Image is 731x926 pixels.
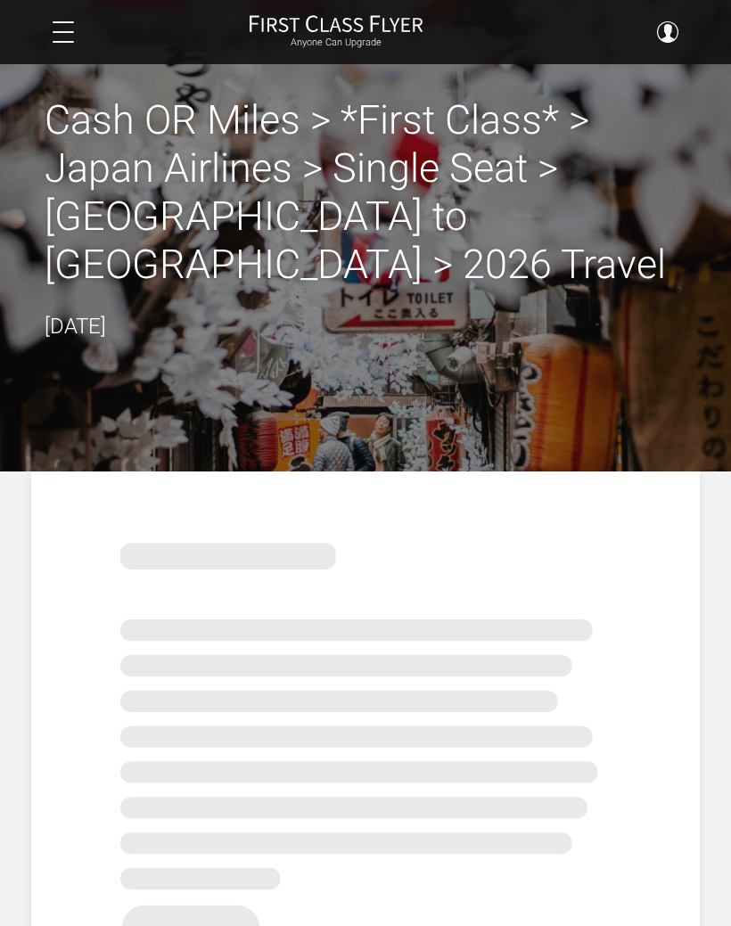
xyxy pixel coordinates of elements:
[249,14,423,50] a: First Class FlyerAnyone Can Upgrade
[45,96,686,289] h2: Cash OR Miles > *First Class* > Japan Airlines > Single Seat > [GEOGRAPHIC_DATA] to [GEOGRAPHIC_D...
[249,37,423,49] small: Anyone Can Upgrade
[249,14,423,33] img: First Class Flyer
[45,314,106,339] time: [DATE]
